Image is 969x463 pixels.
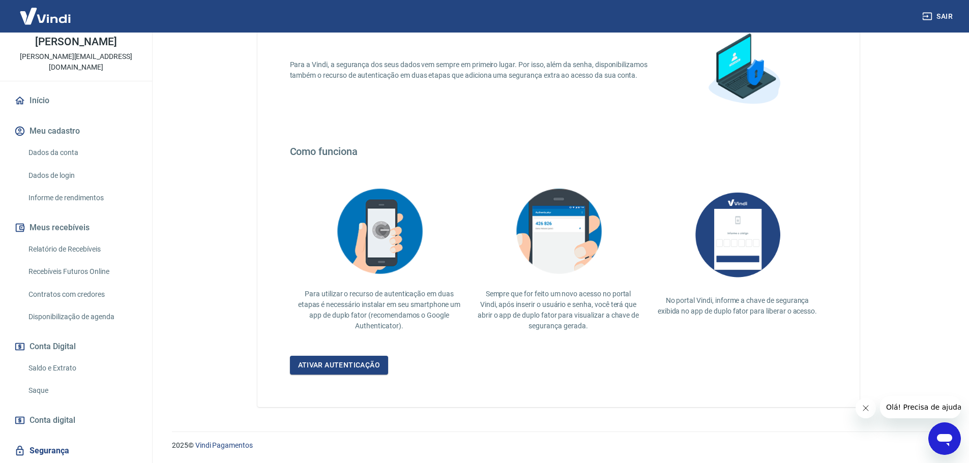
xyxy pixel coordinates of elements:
img: explication-mfa1.88a31355a892c34851cc.png [693,19,795,121]
p: [PERSON_NAME] [35,37,116,47]
a: Recebíveis Futuros Online [24,261,140,282]
p: 2025 © [172,440,945,451]
img: AUbNX1O5CQAAAABJRU5ErkJggg== [687,182,788,287]
a: Saldo e Extrato [24,358,140,379]
iframe: Fechar mensagem [856,398,876,418]
a: Saque [24,380,140,401]
a: Informe de rendimentos [24,188,140,208]
a: Contratos com credores [24,284,140,305]
a: Vindi Pagamentos [195,441,253,449]
span: Conta digital [30,413,75,427]
span: Olá! Precisa de ajuda? [6,7,85,15]
img: explication-mfa3.c449ef126faf1c3e3bb9.png [508,182,609,281]
a: Disponibilização de agenda [24,306,140,327]
button: Meu cadastro [12,120,140,142]
a: Ativar autenticação [290,356,389,375]
a: Relatório de Recebíveis [24,239,140,260]
button: Conta Digital [12,335,140,358]
iframe: Botão para abrir a janela de mensagens [928,422,961,455]
p: Sempre que for feito um novo acesso no portal Vindi, após inserir o usuário e senha, você terá qu... [477,289,640,331]
h4: Como funciona [290,145,827,158]
button: Sair [920,7,957,26]
p: [PERSON_NAME][EMAIL_ADDRESS][DOMAIN_NAME] [8,51,144,73]
p: Para utilizar o recurso de autenticação em duas etapas é necessário instalar em seu smartphone um... [298,289,461,331]
img: Vindi [12,1,78,32]
img: explication-mfa2.908d58f25590a47144d3.png [329,182,430,281]
button: Meus recebíveis [12,217,140,239]
iframe: Mensagem da empresa [880,396,961,418]
p: No portal Vindi, informe a chave de segurança exibida no app de duplo fator para liberar o acesso. [656,295,819,317]
a: Dados de login [24,165,140,186]
a: Início [12,89,140,112]
a: Conta digital [12,409,140,431]
a: Segurança [12,440,140,462]
p: Para a Vindi, a segurança dos seus dados vem sempre em primeiro lugar. Por isso, além da senha, d... [290,59,660,81]
a: Dados da conta [24,142,140,163]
